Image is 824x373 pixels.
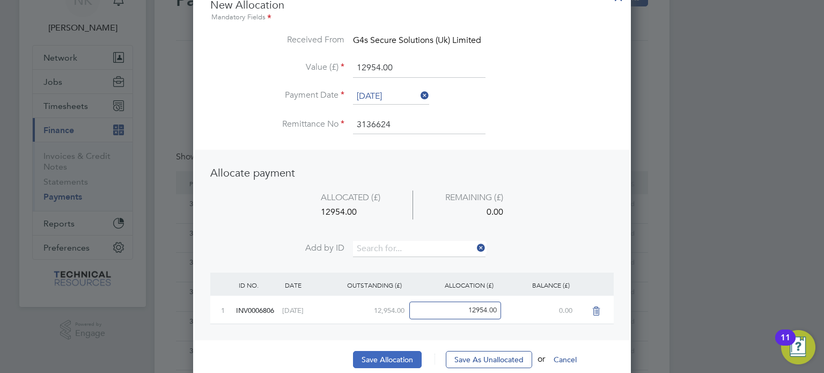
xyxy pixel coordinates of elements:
[328,296,404,324] div: 12,954.00
[210,90,344,101] label: Payment Date
[404,273,496,297] div: ALLOCATION (£)
[289,205,413,220] div: 12954.00
[353,351,422,368] button: Save Allocation
[282,296,328,324] div: [DATE]
[353,89,429,105] input: Select one
[210,119,344,130] label: Remittance No
[210,34,344,46] label: Received From
[545,351,585,368] button: Cancel
[289,191,413,205] div: ALLOCATED (£)
[781,330,815,364] button: Open Resource Center, 11 new notifications
[413,205,535,220] div: 0.00
[210,62,344,73] label: Value (£)
[781,338,790,352] div: 11
[496,273,572,297] div: BALANCE (£)
[496,296,572,324] div: 0.00
[305,243,344,254] span: Add by ID
[210,166,614,180] h3: Allocate payment
[353,241,485,257] input: Search for...
[353,35,481,46] span: G4s Secure Solutions (Uk) Limited
[446,351,532,368] button: Save As Unallocated
[282,273,328,297] div: DATE
[328,273,404,297] div: OUTSTANDING (£)
[236,273,282,297] div: ID NO.
[221,296,236,324] div: 1
[210,12,614,24] div: Mandatory Fields
[413,191,535,205] div: REMAINING (£)
[236,296,282,324] div: INV0006806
